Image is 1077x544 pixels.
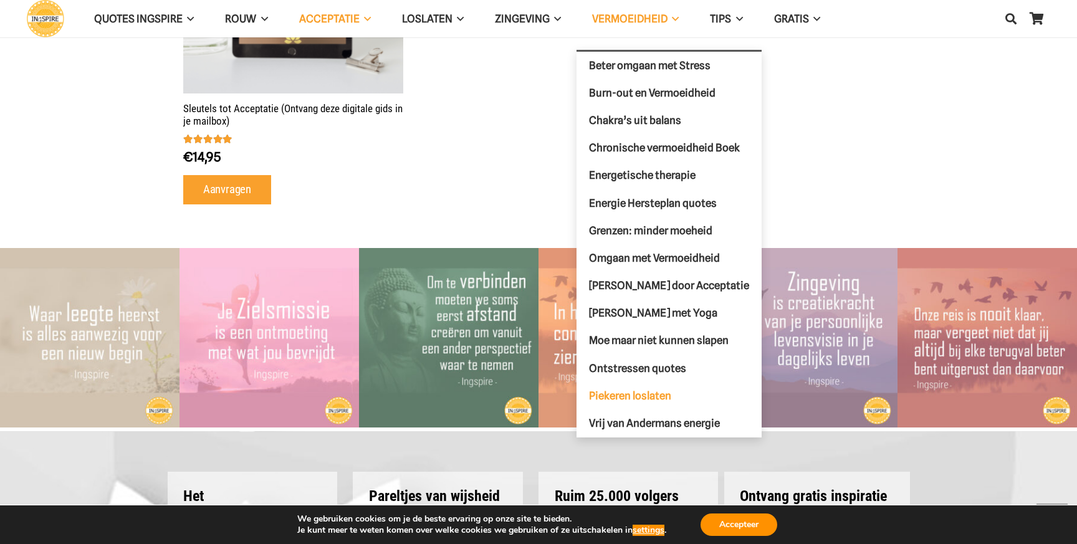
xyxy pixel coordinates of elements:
[694,3,758,35] a: TIPSTIPS Menu
[718,248,897,427] a: Zingeving is creatiekracht van je persoonlijke levensvisie in je dagelijks leven – citaat van Ing...
[183,102,403,128] h2: Sleutels tot Acceptatie (Ontvang deze digitale gids in je mailbox)
[577,272,762,299] a: [PERSON_NAME] door Acceptatie
[577,107,762,134] a: Chakra’s uit balans
[79,3,209,35] a: QUOTES INGSPIREQUOTES INGSPIRE Menu
[577,299,762,327] a: [PERSON_NAME] met Yoga
[183,487,299,523] strong: Het zingevingsplatform
[369,487,500,505] strong: Pareltjes van wijsheid
[577,189,762,216] a: Energie Hersteplan quotes
[740,487,887,505] strong: Ontvang gratis inspiratie
[589,307,717,319] span: [PERSON_NAME] met Yoga
[774,12,809,25] span: GRATIS
[183,134,234,145] span: Gewaardeerd uit 5
[589,59,711,71] span: Beter omgaan met Stress
[183,149,221,165] bdi: 14,95
[589,169,696,181] span: Energetische therapie
[589,334,729,346] span: Moe maar niet kunnen slapen
[225,12,256,25] span: ROUW
[897,248,1077,427] img: Zinvolle Ingspire Quote over terugval met levenswijsheid voor meer vertrouwen en moed die helpt b...
[589,86,716,98] span: Burn-out en Vermoeidheid
[589,361,686,374] span: Ontstressen quotes
[538,248,718,427] a: In het loslaten van de controle kunnen we zien wat in overgave is – citaat van Ingspire
[998,3,1023,34] a: Zoeken
[592,12,668,25] span: VERMOEIDHEID
[633,525,664,536] button: settings
[577,355,762,382] a: Ontstressen quotes
[183,3,194,34] span: QUOTES INGSPIRE Menu
[731,3,742,34] span: TIPS Menu
[577,409,762,437] a: Vrij van Andermans energie
[577,382,762,409] a: Piekeren loslaten
[809,3,820,34] span: GRATIS Menu
[589,113,681,126] span: Chakra’s uit balans
[668,3,679,34] span: VERMOEIDHEID Menu
[577,327,762,354] a: Moe maar niet kunnen slapen
[359,248,538,427] img: Quote over Verbinding - Om te verbinden moeten we afstand creëren om vanuit een ander perspectief...
[1036,503,1068,535] a: Terug naar top
[577,52,762,79] a: Beter omgaan met Stress
[299,12,360,25] span: Acceptatie
[718,248,897,427] img: Zingeving is ceatiekracht van je persoonlijke levensvisie in je dagelijks leven - citaat van Inge...
[495,12,550,25] span: Zingeving
[209,3,283,35] a: ROUWROUW Menu
[577,161,762,189] a: Energetische therapie
[589,251,720,264] span: Omgaan met Vermoeidheid
[256,3,267,34] span: ROUW Menu
[897,248,1077,427] a: Wat je bij Terugval niet mag vergeten
[479,3,577,35] a: ZingevingZingeving Menu
[589,417,720,429] span: Vrij van Andermans energie
[589,279,749,292] span: [PERSON_NAME] door Acceptatie
[589,389,671,401] span: Piekeren loslaten
[759,3,836,35] a: GRATISGRATIS Menu
[386,3,479,35] a: LoslatenLoslaten Menu
[577,3,694,35] a: VERMOEIDHEIDVERMOEIDHEID Menu
[183,149,193,165] span: €
[360,3,371,34] span: Acceptatie Menu
[359,248,538,427] a: Om te verbinden moeten we soms eerst afstand creëren – Citaat van Ingspire
[577,134,762,161] a: Chronische vermoeidheid Boek
[452,3,464,34] span: Loslaten Menu
[555,487,679,505] strong: Ruim 25.000 volgers
[550,3,561,34] span: Zingeving Menu
[577,217,762,244] a: Grenzen: minder moeheid
[402,12,452,25] span: Loslaten
[284,3,386,35] a: AcceptatieAcceptatie Menu
[589,224,712,236] span: Grenzen: minder moeheid
[589,141,740,154] span: Chronische vermoeidheid Boek
[94,12,183,25] span: QUOTES INGSPIRE
[701,513,777,536] button: Accepteer
[577,79,762,107] a: Burn-out en Vermoeidheid
[297,525,666,536] p: Je kunt meer te weten komen over welke cookies we gebruiken of ze uitschakelen in .
[589,196,717,209] span: Energie Hersteplan quotes
[297,513,666,525] p: We gebruiken cookies om je de beste ervaring op onze site te bieden.
[183,175,271,205] a: Aanvragen
[710,12,731,25] span: TIPS
[183,134,234,145] div: Gewaardeerd 5.00 uit 5
[179,248,359,427] a: Je zielsmissie is een ontmoeting met wat jou bevrijdt ©
[538,248,718,427] img: Spreuk over controle loslaten om te accepteren wat is - citaat van Ingspire
[577,244,762,272] a: Omgaan met Vermoeidheid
